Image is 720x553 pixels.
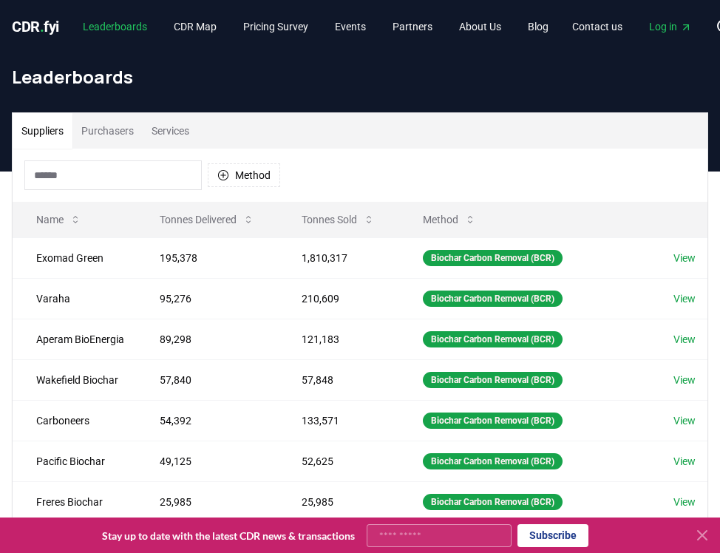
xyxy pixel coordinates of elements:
[12,65,708,89] h1: Leaderboards
[381,13,444,40] a: Partners
[278,441,398,481] td: 52,625
[649,19,692,34] span: Log in
[278,400,398,441] td: 133,571
[423,413,563,429] div: Biochar Carbon Removal (BCR)
[208,163,280,187] button: Method
[423,250,563,266] div: Biochar Carbon Removal (BCR)
[24,205,93,234] button: Name
[71,13,159,40] a: Leaderboards
[136,237,278,278] td: 195,378
[136,278,278,319] td: 95,276
[148,205,266,234] button: Tonnes Delivered
[323,13,378,40] a: Events
[40,18,44,35] span: .
[423,331,563,347] div: Biochar Carbon Removal (BCR)
[447,13,513,40] a: About Us
[136,319,278,359] td: 89,298
[673,454,696,469] a: View
[673,495,696,509] a: View
[13,441,136,481] td: Pacific Biochar
[423,453,563,469] div: Biochar Carbon Removal (BCR)
[136,441,278,481] td: 49,125
[13,400,136,441] td: Carboneers
[136,400,278,441] td: 54,392
[13,278,136,319] td: Varaha
[12,16,59,37] a: CDR.fyi
[162,13,228,40] a: CDR Map
[13,319,136,359] td: Aperam BioEnergia
[13,113,72,149] button: Suppliers
[143,113,198,149] button: Services
[560,13,704,40] nav: Main
[136,481,278,522] td: 25,985
[72,113,143,149] button: Purchasers
[560,13,634,40] a: Contact us
[71,13,560,40] nav: Main
[637,13,704,40] a: Log in
[231,13,320,40] a: Pricing Survey
[136,359,278,400] td: 57,840
[673,413,696,428] a: View
[673,251,696,265] a: View
[13,359,136,400] td: Wakefield Biochar
[673,291,696,306] a: View
[516,13,560,40] a: Blog
[13,237,136,278] td: Exomad Green
[278,278,398,319] td: 210,609
[278,481,398,522] td: 25,985
[13,481,136,522] td: Freres Biochar
[673,332,696,347] a: View
[278,319,398,359] td: 121,183
[423,494,563,510] div: Biochar Carbon Removal (BCR)
[423,372,563,388] div: Biochar Carbon Removal (BCR)
[12,18,59,35] span: CDR fyi
[278,359,398,400] td: 57,848
[278,237,398,278] td: 1,810,317
[411,205,488,234] button: Method
[673,373,696,387] a: View
[423,291,563,307] div: Biochar Carbon Removal (BCR)
[290,205,387,234] button: Tonnes Sold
